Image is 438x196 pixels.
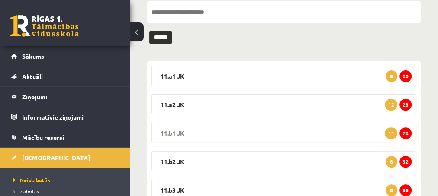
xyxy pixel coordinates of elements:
span: 23 [399,99,412,111]
span: 72 [399,127,412,139]
legend: Ziņojumi [22,87,119,107]
a: [DEMOGRAPHIC_DATA] [11,148,119,168]
legend: Informatīvie ziņojumi [22,107,119,127]
span: 20 [399,70,412,82]
legend: 11.b1 JK [151,123,416,142]
span: Neizlabotās [13,177,50,183]
a: Aktuāli [11,66,119,86]
span: 52 [399,156,412,168]
a: Rīgas 1. Tālmācības vidusskola [10,15,79,37]
span: 5 [386,70,397,82]
a: Sākums [11,46,119,66]
span: Aktuāli [22,73,43,80]
a: Mācību resursi [11,127,119,147]
legend: 11.a2 JK [151,94,416,114]
span: 8 [386,156,397,168]
a: Izlabotās [13,187,121,195]
a: Neizlabotās [13,176,121,184]
span: 12 [385,99,397,111]
a: Informatīvie ziņojumi [11,107,119,127]
span: 8 [386,184,397,196]
span: 98 [399,184,412,196]
a: Ziņojumi [11,87,119,107]
legend: 11.a1 JK [151,66,416,85]
span: [DEMOGRAPHIC_DATA] [22,154,90,161]
span: Sākums [22,52,44,60]
span: Izlabotās [13,188,39,195]
span: Mācību resursi [22,133,64,141]
span: 11 [385,127,397,139]
legend: 11.b2 JK [151,151,416,171]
